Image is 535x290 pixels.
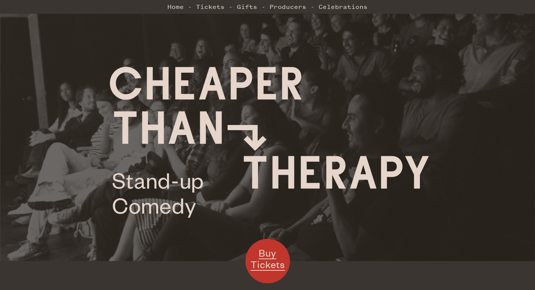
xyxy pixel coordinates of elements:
img: Cheaper Than Therapy logo [110,67,429,218]
span: Buy Tickets [251,247,285,271]
a: Buy Tickets [245,239,290,283]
